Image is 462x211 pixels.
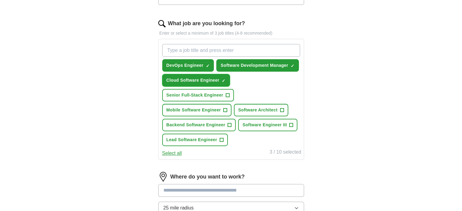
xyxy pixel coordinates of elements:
span: Lead Software Engineer [166,137,217,143]
span: Mobile Software Engineer [166,107,221,113]
button: Backend Software Engineer [162,119,236,131]
span: Senior Full-Stack Engineer [166,92,223,98]
span: Cloud Software Engineer [166,77,220,83]
label: What job are you looking for? [168,19,245,28]
span: ✓ [291,63,294,68]
button: DevOps Engineer✓ [162,59,214,72]
input: Type a job title and press enter [162,44,300,57]
span: ✓ [206,63,209,68]
img: search.png [158,20,166,27]
button: Software Development Manager✓ [216,59,299,72]
label: Where do you want to work? [170,173,245,181]
span: Software Development Manager [221,62,288,69]
span: ✓ [222,78,225,83]
button: Senior Full-Stack Engineer [162,89,234,101]
img: location.png [158,172,168,182]
button: Select all [162,150,182,157]
button: Cloud Software Engineer✓ [162,74,230,87]
button: Mobile Software Engineer [162,104,232,116]
span: Software Architect [238,107,277,113]
span: Backend Software Engineer [166,122,225,128]
span: Software Engineer III [242,122,287,128]
p: Enter or select a minimum of 3 job titles (4-8 recommended) [158,30,304,36]
span: DevOps Engineer [166,62,204,69]
div: 3 / 10 selected [269,148,301,157]
button: Software Architect [234,104,288,116]
button: Lead Software Engineer [162,134,228,146]
button: Software Engineer III [238,119,297,131]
